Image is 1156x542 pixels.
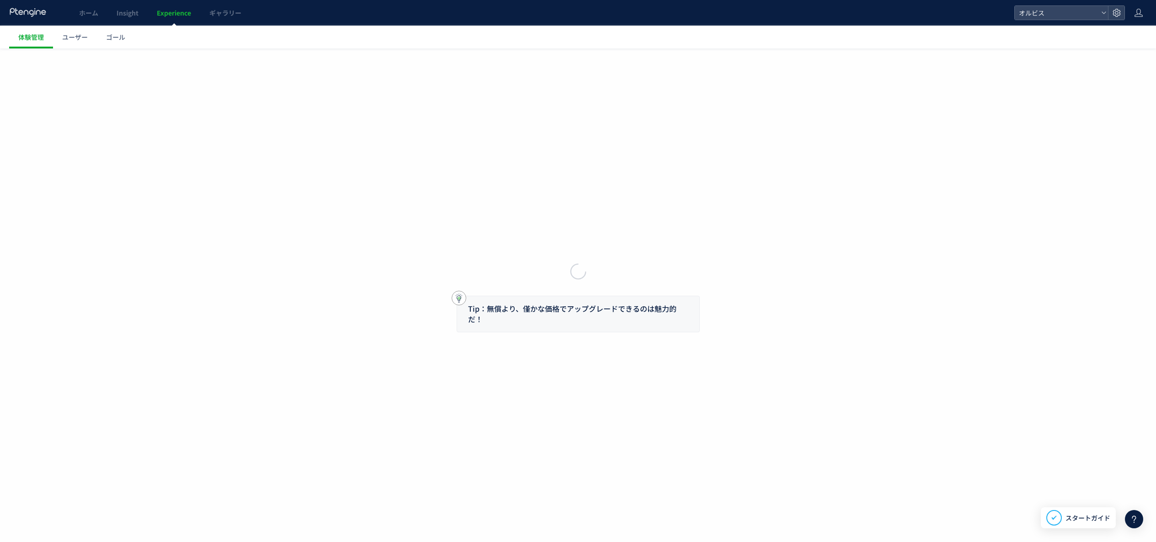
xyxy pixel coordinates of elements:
[106,32,125,42] span: ゴール
[1065,513,1110,523] span: スタートガイド
[157,8,191,17] span: Experience
[18,32,44,42] span: 体験管理
[62,32,88,42] span: ユーザー
[117,8,139,17] span: Insight
[468,303,677,324] span: Tip：無償より、僅かな価格でアップグレードできるのは魅力的だ！
[79,8,98,17] span: ホーム
[209,8,241,17] span: ギャラリー
[1016,6,1097,20] span: オルビス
